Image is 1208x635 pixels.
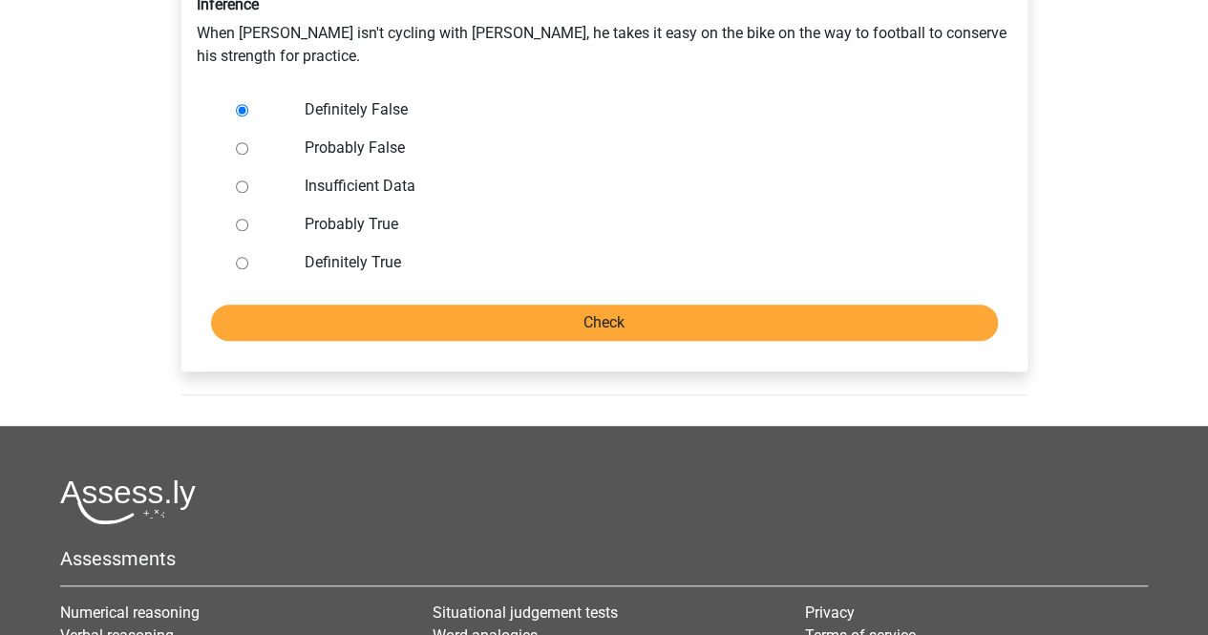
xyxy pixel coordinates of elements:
a: Numerical reasoning [60,603,200,622]
label: Probably True [305,213,965,236]
a: Privacy [804,603,854,622]
img: Assessly logo [60,479,196,524]
input: Check [211,305,998,341]
label: Probably False [305,137,965,159]
label: Definitely True [305,251,965,274]
label: Definitely False [305,98,965,121]
a: Situational judgement tests [433,603,618,622]
label: Insufficient Data [305,175,965,198]
h5: Assessments [60,547,1148,570]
